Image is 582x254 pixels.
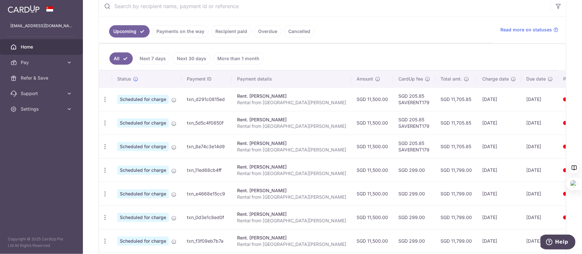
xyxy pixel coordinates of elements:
p: Rental from [GEOGRAPHIC_DATA][PERSON_NAME] [237,123,346,129]
div: Rent. [PERSON_NAME] [237,140,346,147]
div: Rent. [PERSON_NAME] [237,211,346,217]
span: Scheduled for charge [117,166,169,175]
td: [DATE] [477,158,521,182]
td: [DATE] [477,182,521,205]
td: SGD 299.00 [393,182,435,205]
p: Rental from [GEOGRAPHIC_DATA][PERSON_NAME] [237,147,346,153]
td: txn_0d3e1c8ed0f [182,205,232,229]
td: [DATE] [477,87,521,111]
td: txn_8a74c3e14d9 [182,135,232,158]
span: Status [117,76,131,82]
p: Rental from [GEOGRAPHIC_DATA][PERSON_NAME] [237,241,346,248]
td: SGD 11,500.00 [351,229,393,253]
a: Overdue [254,25,281,38]
p: Rental from [GEOGRAPHIC_DATA][PERSON_NAME] [237,194,346,200]
span: Scheduled for charge [117,213,169,222]
span: Scheduled for charge [117,237,169,246]
a: Payments on the way [152,25,209,38]
td: [DATE] [521,182,558,205]
td: SGD 11,500.00 [351,111,393,135]
td: [DATE] [521,158,558,182]
td: txn_e4668e15cc9 [182,182,232,205]
td: [DATE] [521,135,558,158]
th: Payment ID [182,71,232,87]
a: Cancelled [284,25,314,38]
p: [EMAIL_ADDRESS][DOMAIN_NAME] [10,23,73,29]
td: SGD 205.85 SAVERENT179 [393,135,435,158]
span: Settings [21,106,63,112]
a: Next 7 days [135,52,170,65]
td: SGD 11,500.00 [351,182,393,205]
a: Next 30 days [173,52,211,65]
span: Pay [21,59,63,66]
span: Charge date [482,76,509,82]
div: Rent. [PERSON_NAME] [237,93,346,99]
div: Rent. [PERSON_NAME] [237,235,346,241]
td: txn_11ed68cb4ff [182,158,232,182]
td: SGD 205.85 SAVERENT179 [393,111,435,135]
td: SGD 299.00 [393,229,435,253]
td: [DATE] [521,111,558,135]
span: Scheduled for charge [117,142,169,151]
td: txn_d291c0815ed [182,87,232,111]
span: Home [21,44,63,50]
td: txn_5d5c4f0850f [182,111,232,135]
td: [DATE] [477,135,521,158]
td: SGD 11,705.85 [435,111,477,135]
td: SGD 11,799.00 [435,205,477,229]
img: Bank Card [560,95,573,103]
iframe: Opens a widget where you can find more information [541,235,576,251]
div: Rent. [PERSON_NAME] [237,116,346,123]
td: SGD 11,705.85 [435,135,477,158]
img: Bank Card [560,214,573,221]
td: [DATE] [521,229,558,253]
td: [DATE] [477,111,521,135]
td: SGD 205.85 SAVERENT179 [393,87,435,111]
td: SGD 11,500.00 [351,158,393,182]
td: SGD 11,705.85 [435,87,477,111]
td: SGD 11,799.00 [435,182,477,205]
span: Due date [526,76,546,82]
p: Rental from [GEOGRAPHIC_DATA][PERSON_NAME] [237,170,346,177]
a: Read more on statuses [500,27,558,33]
td: SGD 11,500.00 [351,87,393,111]
a: More than 1 month [213,52,264,65]
p: Rental from [GEOGRAPHIC_DATA][PERSON_NAME] [237,99,346,106]
span: CardUp fee [398,76,423,82]
span: Read more on statuses [500,27,552,33]
img: Bank Card [560,190,573,198]
th: Payment details [232,71,351,87]
td: SGD 299.00 [393,158,435,182]
td: SGD 11,500.00 [351,205,393,229]
span: Support [21,90,63,97]
span: Amount [357,76,373,82]
span: Scheduled for charge [117,95,169,104]
a: Recipient paid [211,25,251,38]
img: Bank Card [560,119,573,127]
span: Total amt. [440,76,462,82]
td: SGD 11,500.00 [351,135,393,158]
td: [DATE] [477,205,521,229]
img: Bank Card [560,143,573,150]
td: SGD 299.00 [393,205,435,229]
p: Rental from [GEOGRAPHIC_DATA][PERSON_NAME] [237,217,346,224]
div: Rent. [PERSON_NAME] [237,164,346,170]
td: [DATE] [477,229,521,253]
a: Upcoming [109,25,150,38]
span: Scheduled for charge [117,189,169,198]
td: txn_f3f09eb7b7a [182,229,232,253]
img: Bank Card [560,166,573,174]
span: Refer & Save [21,75,63,81]
td: SGD 11,799.00 [435,158,477,182]
span: Scheduled for charge [117,118,169,127]
td: [DATE] [521,205,558,229]
a: All [109,52,133,65]
div: Rent. [PERSON_NAME] [237,187,346,194]
td: SGD 11,799.00 [435,229,477,253]
td: [DATE] [521,87,558,111]
img: CardUp [8,5,40,13]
